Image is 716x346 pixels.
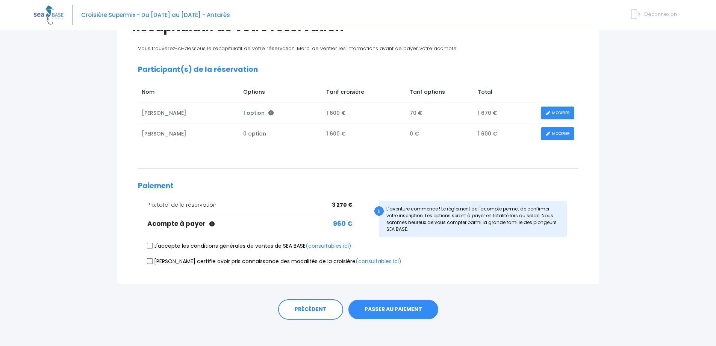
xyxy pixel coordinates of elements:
[474,123,537,144] td: 1 600 €
[322,84,406,102] td: Tarif croisière
[138,66,578,74] h2: Participant(s) de la réservation
[406,103,474,123] td: 70 €
[644,11,677,18] span: Déconnexion
[306,242,351,250] a: (consultables ici)
[374,206,384,216] div: i
[379,201,567,237] div: L’aventure commence ! Le règlement de l'acompte permet de confirmer votre inscription. Les option...
[147,201,353,209] div: Prix total de la réservation
[243,109,274,117] span: 1 option
[239,84,322,102] td: Options
[333,219,353,229] span: 960 €
[322,123,406,144] td: 1 600 €
[278,299,343,320] a: PRÉCÉDENT
[147,242,351,250] label: J'accepte les conditions générales de ventes de SEA BASE
[322,103,406,123] td: 1 600 €
[332,201,353,209] span: 3 270 €
[138,182,578,191] h2: Paiement
[243,130,266,137] span: 0 option
[138,84,239,102] td: Nom
[138,45,457,52] span: Vous trouverez-ci-dessous le récapitulatif de votre réservation. Merci de vérifier les informatio...
[132,20,584,34] h1: Récapitulatif de votre réservation
[474,103,537,123] td: 1 670 €
[138,123,239,144] td: [PERSON_NAME]
[81,11,230,19] span: Croisière Supermix - Du [DATE] au [DATE] - Antarès
[348,300,438,319] button: PASSER AU PAIEMENT
[474,84,537,102] td: Total
[147,258,401,265] label: [PERSON_NAME] certifie avoir pris connaissance des modalités de la croisière
[541,107,574,120] a: MODIFIER
[356,258,401,265] a: (consultables ici)
[406,123,474,144] td: 0 €
[406,84,474,102] td: Tarif options
[541,127,574,140] a: MODIFIER
[147,243,153,249] input: J'accepte les conditions générales de ventes de SEA BASE(consultables ici)
[147,219,353,229] div: Acompte à payer
[147,258,153,264] input: [PERSON_NAME] certifie avoir pris connaissance des modalités de la croisière(consultables ici)
[138,103,239,123] td: [PERSON_NAME]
